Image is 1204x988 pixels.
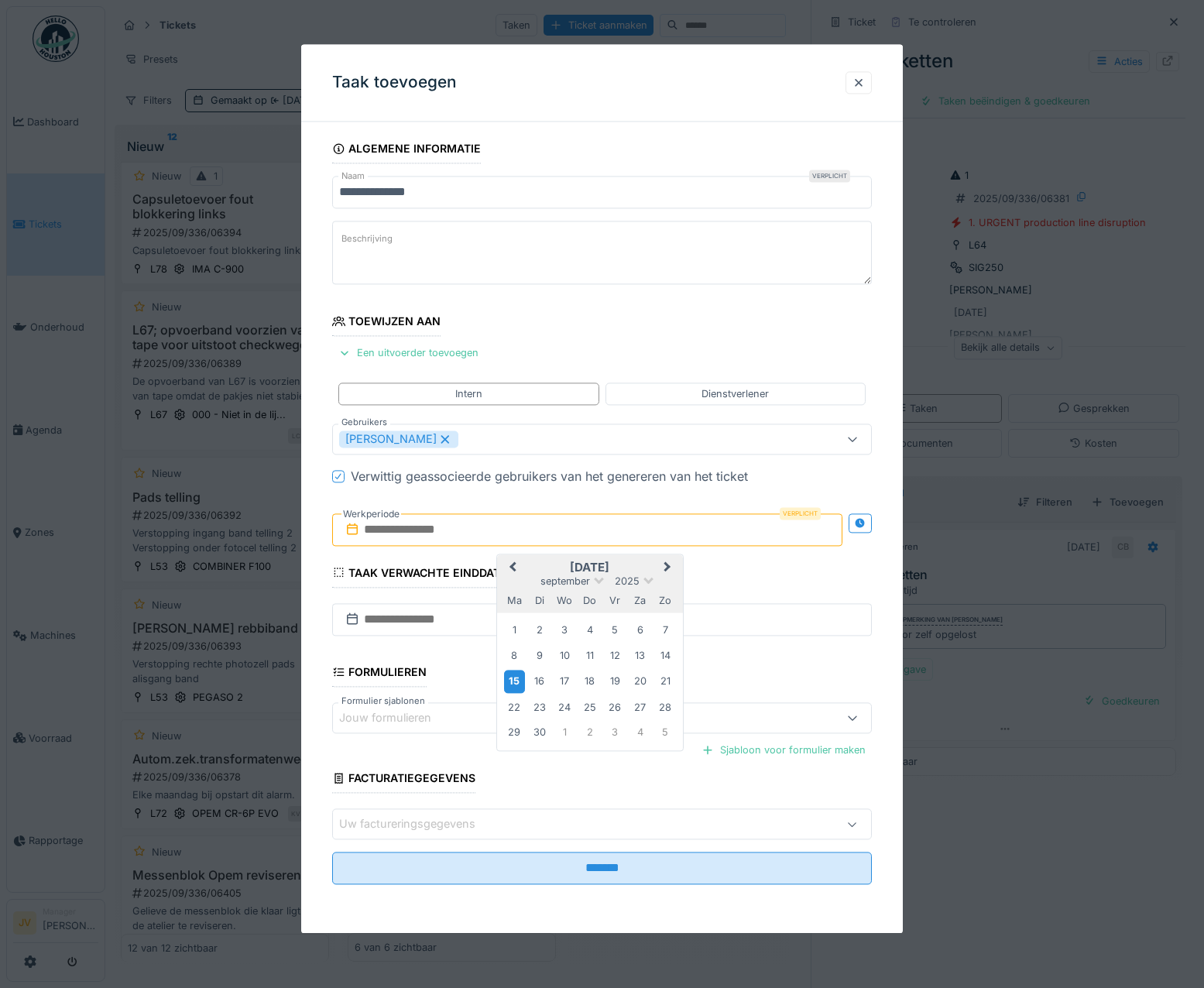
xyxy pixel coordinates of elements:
[695,739,872,760] div: Sjabloon voor formulier maken
[504,722,525,743] div: Choose maandag 29 september 2025
[554,620,575,641] div: Choose woensdag 3 september 2025
[504,620,525,641] div: Choose maandag 1 september 2025
[338,230,396,249] label: Beschrijving
[332,561,519,588] div: Taak verwachte einddatum
[605,620,626,641] div: Choose vrijdag 5 september 2025
[554,645,575,666] div: Choose woensdag 10 september 2025
[554,722,575,743] div: Choose woensdag 1 oktober 2025
[332,73,457,92] h3: Taak toevoegen
[338,695,428,708] label: Formulier sjablonen
[504,697,525,718] div: Choose maandag 22 september 2025
[504,645,525,666] div: Choose maandag 8 september 2025
[629,620,650,641] div: Choose zaterdag 6 september 2025
[332,137,482,163] div: Algemene informatie
[529,697,550,718] div: Choose dinsdag 23 september 2025
[341,506,401,523] label: Werkperiode
[504,671,525,693] div: Choose maandag 15 september 2025
[339,431,458,448] div: [PERSON_NAME]
[338,416,390,429] label: Gebruikers
[529,722,550,743] div: Choose dinsdag 30 september 2025
[529,671,550,692] div: Choose dinsdag 16 september 2025
[780,507,821,520] div: Verplicht
[629,590,650,611] div: zaterdag
[554,590,575,611] div: woensdag
[615,575,640,587] span: 2025
[629,722,650,743] div: Choose zaterdag 4 oktober 2025
[332,343,485,364] div: Een uitvoerder toevoegen
[605,671,626,692] div: Choose vrijdag 19 september 2025
[809,170,850,183] div: Verplicht
[629,697,650,718] div: Choose zaterdag 27 september 2025
[554,697,575,718] div: Choose woensdag 24 september 2025
[605,722,626,743] div: Choose vrijdag 3 oktober 2025
[455,386,482,401] div: Intern
[529,620,550,641] div: Choose dinsdag 2 september 2025
[579,620,600,641] div: Choose donderdag 4 september 2025
[701,386,769,401] div: Dienstverlener
[499,556,523,581] button: Previous Month
[351,467,748,485] div: Verwittig geassocieerde gebruikers van het genereren van het ticket
[629,645,650,666] div: Choose zaterdag 13 september 2025
[502,618,677,745] div: Month september, 2025
[605,645,626,666] div: Choose vrijdag 12 september 2025
[339,816,497,833] div: Uw factureringsgegevens
[529,590,550,611] div: dinsdag
[332,310,441,337] div: Toewijzen aan
[332,767,476,794] div: Facturatiegegevens
[504,590,525,611] div: maandag
[332,660,427,687] div: Formulieren
[579,671,600,692] div: Choose donderdag 18 september 2025
[655,620,676,641] div: Choose zondag 7 september 2025
[655,697,676,718] div: Choose zondag 28 september 2025
[655,722,676,743] div: Choose zondag 5 oktober 2025
[629,671,650,692] div: Choose zaterdag 20 september 2025
[605,590,626,611] div: vrijdag
[579,645,600,666] div: Choose donderdag 11 september 2025
[655,590,676,611] div: zondag
[554,671,575,692] div: Choose woensdag 17 september 2025
[497,561,683,575] h2: [DATE]
[579,590,600,611] div: donderdag
[579,697,600,718] div: Choose donderdag 25 september 2025
[339,710,453,727] div: Jouw formulieren
[657,556,681,581] button: Next Month
[338,170,368,184] label: Naam
[579,722,600,743] div: Choose donderdag 2 oktober 2025
[540,575,590,587] span: september
[605,697,626,718] div: Choose vrijdag 26 september 2025
[655,645,676,666] div: Choose zondag 14 september 2025
[655,671,676,692] div: Choose zondag 21 september 2025
[529,645,550,666] div: Choose dinsdag 9 september 2025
